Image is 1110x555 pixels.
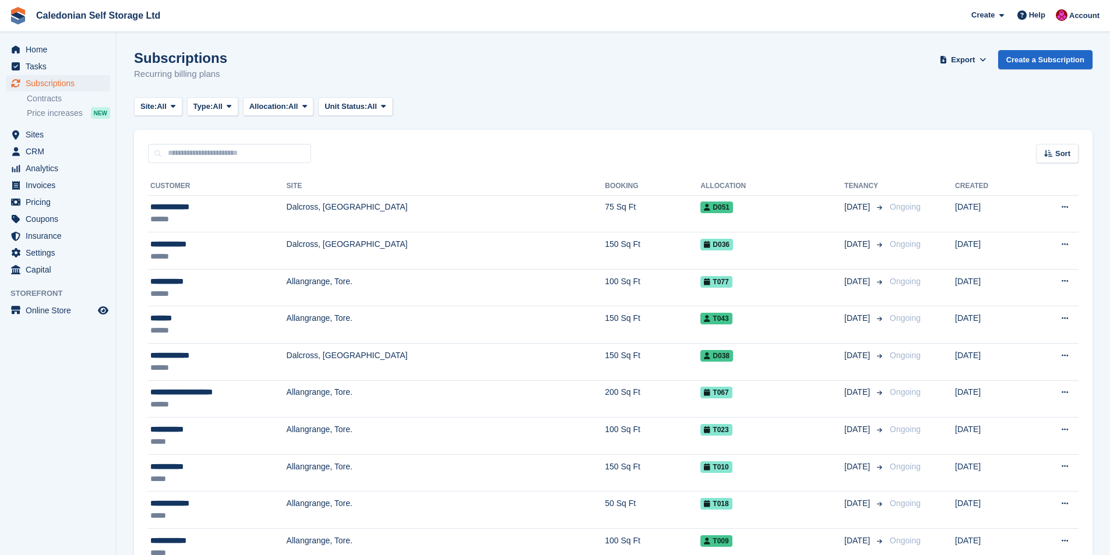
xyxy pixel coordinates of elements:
a: Contracts [27,93,110,104]
a: Caledonian Self Storage Ltd [31,6,165,25]
td: [DATE] [955,492,1026,529]
a: Preview store [96,303,110,317]
td: Allangrange, Tore. [287,418,605,455]
td: Dalcross, [GEOGRAPHIC_DATA] [287,344,605,381]
span: All [367,101,377,112]
td: 150 Sq Ft [605,306,700,344]
span: CRM [26,143,96,160]
button: Allocation: All [243,97,314,116]
td: [DATE] [955,306,1026,344]
span: Ongoing [890,239,921,249]
span: Pricing [26,194,96,210]
a: Price increases NEW [27,107,110,119]
span: Account [1069,10,1100,22]
td: Dalcross, [GEOGRAPHIC_DATA] [287,195,605,232]
span: [DATE] [844,312,872,324]
td: 200 Sq Ft [605,380,700,418]
a: menu [6,75,110,91]
td: [DATE] [955,454,1026,492]
span: Storefront [10,288,116,299]
img: stora-icon-8386f47178a22dfd0bd8f6a31ec36ba5ce8667c1dd55bd0f319d3a0aa187defe.svg [9,7,27,24]
span: All [213,101,223,112]
span: Export [951,54,975,66]
span: Insurance [26,228,96,244]
span: Sites [26,126,96,143]
span: Analytics [26,160,96,176]
a: Create a Subscription [998,50,1093,69]
span: Create [971,9,995,21]
span: Subscriptions [26,75,96,91]
td: Allangrange, Tore. [287,454,605,492]
td: [DATE] [955,269,1026,306]
td: Allangrange, Tore. [287,492,605,529]
span: Ongoing [890,499,921,508]
th: Tenancy [844,177,885,196]
span: [DATE] [844,386,872,398]
span: Online Store [26,302,96,319]
a: menu [6,58,110,75]
td: 100 Sq Ft [605,269,700,306]
span: Capital [26,261,96,278]
h1: Subscriptions [134,50,227,66]
th: Created [955,177,1026,196]
span: Ongoing [890,202,921,211]
td: Allangrange, Tore. [287,306,605,344]
span: T010 [700,461,732,473]
span: T043 [700,313,732,324]
td: 150 Sq Ft [605,454,700,492]
td: Dalcross, [GEOGRAPHIC_DATA] [287,232,605,270]
a: menu [6,160,110,176]
td: [DATE] [955,195,1026,232]
div: NEW [91,107,110,119]
a: menu [6,143,110,160]
span: [DATE] [844,461,872,473]
span: Allocation: [249,101,288,112]
span: [DATE] [844,535,872,547]
span: All [157,101,167,112]
span: D051 [700,202,733,213]
a: menu [6,177,110,193]
span: [DATE] [844,238,872,250]
td: [DATE] [955,380,1026,418]
td: 75 Sq Ft [605,195,700,232]
span: Type: [193,101,213,112]
span: Site: [140,101,157,112]
button: Export [938,50,989,69]
a: menu [6,302,110,319]
span: Sort [1055,148,1070,160]
th: Customer [148,177,287,196]
span: [DATE] [844,497,872,510]
span: Tasks [26,58,96,75]
span: Settings [26,245,96,261]
span: Ongoing [890,351,921,360]
span: Help [1029,9,1045,21]
span: Ongoing [890,536,921,545]
button: Unit Status: All [318,97,392,116]
button: Site: All [134,97,182,116]
span: T009 [700,535,732,547]
span: [DATE] [844,275,872,288]
span: Ongoing [890,277,921,286]
td: 50 Sq Ft [605,492,700,529]
a: menu [6,211,110,227]
span: [DATE] [844,423,872,436]
th: Booking [605,177,700,196]
span: T077 [700,276,732,288]
span: D036 [700,239,733,250]
span: Ongoing [890,313,921,323]
span: Unit Status: [325,101,367,112]
a: menu [6,228,110,244]
span: Coupons [26,211,96,227]
td: [DATE] [955,232,1026,270]
td: 150 Sq Ft [605,232,700,270]
p: Recurring billing plans [134,68,227,81]
a: menu [6,194,110,210]
span: Ongoing [890,462,921,471]
span: Ongoing [890,425,921,434]
span: T067 [700,387,732,398]
td: [DATE] [955,418,1026,455]
th: Site [287,177,605,196]
span: Price increases [27,108,83,119]
a: menu [6,245,110,261]
span: Ongoing [890,387,921,397]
